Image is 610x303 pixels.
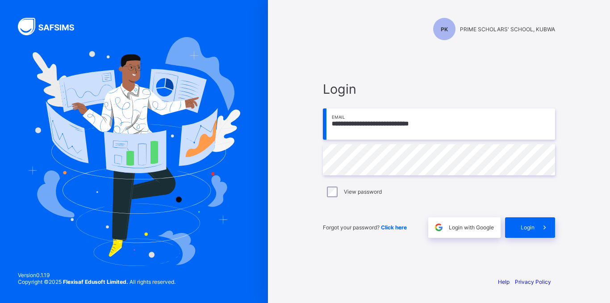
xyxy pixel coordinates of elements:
[18,278,175,285] span: Copyright © 2025 All rights reserved.
[323,81,555,97] span: Login
[18,272,175,278] span: Version 0.1.19
[498,278,510,285] a: Help
[434,222,444,232] img: google.396cfc9801f0270233282035f929180a.svg
[521,224,535,231] span: Login
[381,224,407,231] a: Click here
[449,224,494,231] span: Login with Google
[515,278,551,285] a: Privacy Policy
[63,278,128,285] strong: Flexisaf Edusoft Limited.
[344,188,382,195] label: View password
[441,26,448,33] span: PK
[323,224,407,231] span: Forgot your password?
[460,26,555,33] span: PRIME SCHOLARS' SCHOOL, KUBWA
[18,18,85,35] img: SAFSIMS Logo
[28,37,240,266] img: Hero Image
